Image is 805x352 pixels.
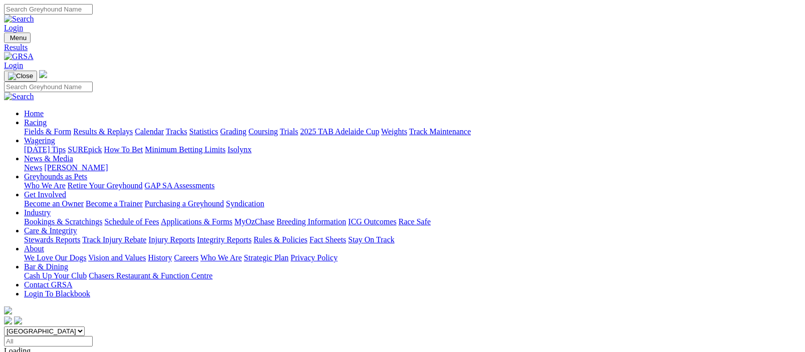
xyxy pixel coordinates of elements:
a: Privacy Policy [291,253,338,262]
input: Search [4,4,93,15]
a: Get Involved [24,190,66,199]
a: News [24,163,42,172]
img: Search [4,15,34,24]
a: Chasers Restaurant & Function Centre [89,271,212,280]
a: Fact Sheets [310,235,346,244]
div: Get Involved [24,199,801,208]
div: Industry [24,217,801,226]
a: Coursing [248,127,278,136]
div: About [24,253,801,262]
a: [PERSON_NAME] [44,163,108,172]
a: Careers [174,253,198,262]
a: Greyhounds as Pets [24,172,87,181]
a: Results & Replays [73,127,133,136]
a: Vision and Values [88,253,146,262]
a: Weights [381,127,407,136]
a: Home [24,109,44,118]
img: logo-grsa-white.png [4,306,12,314]
a: [DATE] Tips [24,145,66,154]
a: Become a Trainer [86,199,143,208]
a: Wagering [24,136,55,145]
a: Login [4,24,23,32]
a: GAP SA Assessments [145,181,215,190]
a: Results [4,43,801,52]
a: Bar & Dining [24,262,68,271]
a: History [148,253,172,262]
a: Who We Are [200,253,242,262]
span: Menu [10,34,27,42]
a: Breeding Information [277,217,346,226]
a: Track Injury Rebate [82,235,146,244]
img: Close [8,72,33,80]
a: 2025 TAB Adelaide Cup [300,127,379,136]
div: Bar & Dining [24,271,801,280]
img: Search [4,92,34,101]
a: Retire Your Greyhound [68,181,143,190]
button: Toggle navigation [4,71,37,82]
a: Racing [24,118,47,127]
a: Race Safe [398,217,430,226]
a: Minimum Betting Limits [145,145,225,154]
a: Become an Owner [24,199,84,208]
div: Racing [24,127,801,136]
a: Schedule of Fees [104,217,159,226]
a: Fields & Form [24,127,71,136]
a: Cash Up Your Club [24,271,87,280]
button: Toggle navigation [4,33,31,43]
a: Statistics [189,127,218,136]
a: MyOzChase [234,217,275,226]
a: Integrity Reports [197,235,251,244]
a: Care & Integrity [24,226,77,235]
img: logo-grsa-white.png [39,70,47,78]
a: Calendar [135,127,164,136]
a: Isolynx [227,145,251,154]
a: About [24,244,44,253]
a: News & Media [24,154,73,163]
a: Track Maintenance [409,127,471,136]
a: Who We Are [24,181,66,190]
img: GRSA [4,52,34,61]
a: Contact GRSA [24,280,72,289]
a: Industry [24,208,51,217]
a: Applications & Forms [161,217,232,226]
a: How To Bet [104,145,143,154]
div: News & Media [24,163,801,172]
a: Stay On Track [348,235,394,244]
a: Tracks [166,127,187,136]
a: Login To Blackbook [24,289,90,298]
a: Rules & Policies [253,235,308,244]
a: ICG Outcomes [348,217,396,226]
img: facebook.svg [4,316,12,324]
a: Grading [220,127,246,136]
a: Trials [280,127,298,136]
div: Greyhounds as Pets [24,181,801,190]
img: twitter.svg [14,316,22,324]
a: Login [4,61,23,70]
a: We Love Our Dogs [24,253,86,262]
input: Search [4,82,93,92]
div: Care & Integrity [24,235,801,244]
a: Syndication [226,199,264,208]
a: Purchasing a Greyhound [145,199,224,208]
a: Bookings & Scratchings [24,217,102,226]
a: Stewards Reports [24,235,80,244]
div: Wagering [24,145,801,154]
a: SUREpick [68,145,102,154]
input: Select date [4,336,93,346]
a: Strategic Plan [244,253,289,262]
a: Injury Reports [148,235,195,244]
